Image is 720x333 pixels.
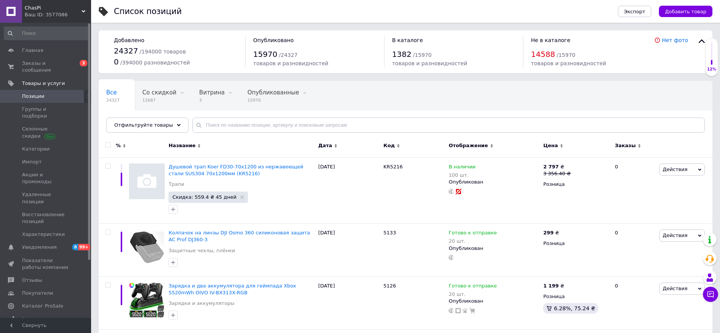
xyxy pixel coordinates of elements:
[129,229,165,265] img: Колпачок на линзы DJI Osmo 360 силиконовая защита AC Prof DJ360-3
[22,211,70,225] span: Восстановление позиций
[22,231,65,238] span: Характеристики
[114,57,119,66] span: 0
[554,305,595,311] span: 6.28%, 75.24 ₴
[22,126,70,139] span: Сезонные скидки
[106,89,117,96] span: Все
[543,293,608,300] div: Розница
[449,291,497,297] div: 20 шт.
[25,5,82,11] span: ChasPi
[543,170,570,177] div: 3 356.40 ₴
[78,244,91,250] span: 99+
[25,11,91,18] div: Ваш ID: 3577086
[610,276,657,330] div: 0
[169,142,195,149] span: Название
[22,47,43,54] span: Главная
[663,232,687,238] span: Действия
[253,50,277,59] span: 15970
[449,230,497,238] span: Готово к отправке
[449,172,476,178] div: 100 шт.
[383,230,396,236] span: 5133
[383,164,403,170] span: KR5216
[114,37,144,43] span: Добавлено
[279,52,298,58] span: / 24327
[114,46,138,55] span: 24327
[140,49,186,55] span: / 194000 товаров
[22,316,50,323] span: Аналитика
[253,60,328,66] span: товаров и разновидностей
[114,122,173,128] span: Отфильтруйте товары
[247,97,299,103] span: 15970
[199,97,225,103] span: 3
[449,298,539,305] div: Опубликован
[449,238,497,244] div: 20 шт.
[172,195,236,199] span: Скидка: 559.4 ₴ 45 дней
[316,224,381,277] div: [DATE]
[106,118,133,125] span: Скрытые
[169,247,235,254] a: Защитные чехлы, плёнки
[624,9,645,14] span: Экспорт
[663,286,687,291] span: Действия
[557,52,575,58] span: / 15970
[449,179,539,185] div: Опубликован
[120,60,190,66] span: / 394000 разновидностей
[543,283,564,289] div: ₴
[169,181,184,188] a: Трапи
[192,118,705,133] input: Поиск по названию позиции, артикулу и поисковым запросам
[543,163,570,170] div: ₴
[116,142,121,149] span: %
[659,6,712,17] button: Добавить товар
[543,164,559,170] b: 2 797
[543,142,558,149] span: Цена
[618,6,651,17] button: Экспорт
[142,97,176,103] span: 12687
[610,157,657,224] div: 0
[22,257,70,271] span: Показатели работы компании
[169,164,303,176] a: Душевой трап Koer FD30-70x1200 из нержавеющей стали SUS304 70x1200мм (KR5216)
[129,283,165,318] img: Зарядка и два аккумулятора для геймпада Xbox 5520mWh OIVO IV-BX313X-RGB
[247,89,299,96] span: Опубликованные
[531,60,606,66] span: товаров и разновидностей
[72,244,78,250] span: 8
[663,166,687,172] span: Действия
[665,9,706,14] span: Добавить товар
[22,80,65,87] span: Товары и услуги
[413,52,432,58] span: / 15970
[22,290,53,297] span: Покупатели
[22,277,42,284] span: Отзывы
[703,287,718,302] button: Чат с покупателем
[106,97,120,103] span: 24327
[22,106,70,119] span: Группы и подборки
[22,303,63,309] span: Каталог ProSale
[318,142,332,149] span: Дата
[706,67,718,72] div: 12%
[392,60,467,66] span: товаров и разновидностей
[169,230,310,242] a: Колпачок на линзы DJI Osmo 360 силиконовая защита AC Prof DJ360-3
[615,142,636,149] span: Заказы
[449,283,497,291] span: Готово к отправке
[114,8,182,16] div: Список позиций
[316,276,381,330] div: [DATE]
[80,60,87,66] span: 3
[531,37,570,43] span: Не в каталоге
[142,89,176,96] span: Со скидкой
[4,27,90,40] input: Поиск
[169,283,296,295] a: Зарядка и два аккумулятора для геймпада Xbox 5520mWh OIVO IV-BX313X-RGB
[449,245,539,252] div: Опубликован
[543,283,559,289] b: 1 199
[610,224,657,277] div: 0
[253,37,294,43] span: Опубликовано
[129,163,165,199] img: Душевой трап Koer FD30-70x1200 из нержавеющей стали SUS304 70x1200мм (KR5216)
[543,230,553,236] b: 299
[449,164,476,172] span: В наличии
[22,159,42,165] span: Импорт
[392,37,423,43] span: В каталоге
[531,50,555,59] span: 14588
[22,191,70,205] span: Удаленные позиции
[383,142,395,149] span: Код
[662,37,688,43] a: Нет фото
[22,146,50,152] span: Категории
[22,60,70,74] span: Заказы и сообщения
[169,300,234,307] a: Зарядки и аккумуляторы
